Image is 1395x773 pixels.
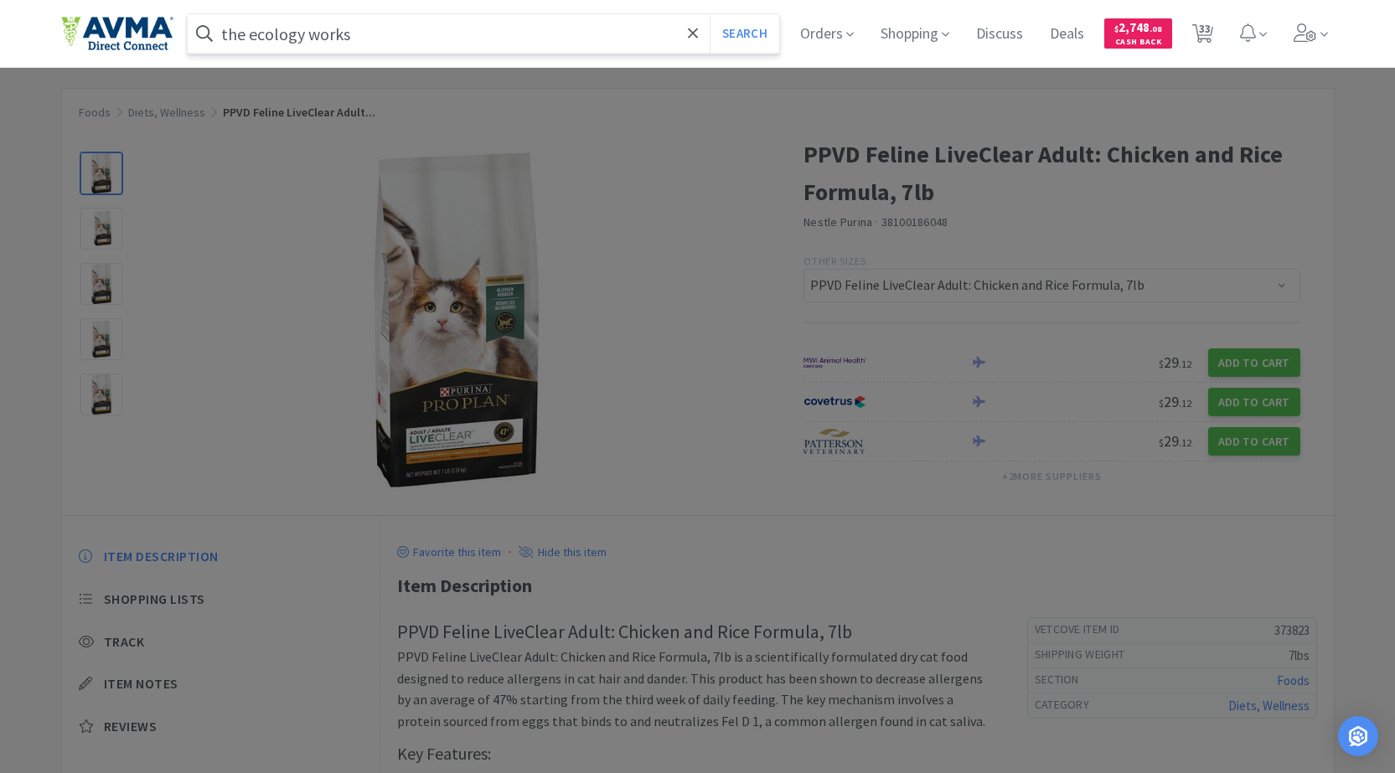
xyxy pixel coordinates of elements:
[1114,38,1162,49] span: Cash Back
[188,14,780,53] input: Search by item, sku, manufacturer, ingredient, size...
[61,16,173,51] img: e4e33dab9f054f5782a47901c742baa9_102.png
[710,14,779,53] button: Search
[969,27,1030,42] a: Discuss
[1043,27,1091,42] a: Deals
[1104,11,1172,56] a: $2,748.08Cash Back
[1114,19,1162,35] span: 2,748
[1150,23,1162,34] span: . 08
[1114,23,1119,34] span: $
[1338,716,1378,756] div: Open Intercom Messenger
[1186,28,1220,44] a: 33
